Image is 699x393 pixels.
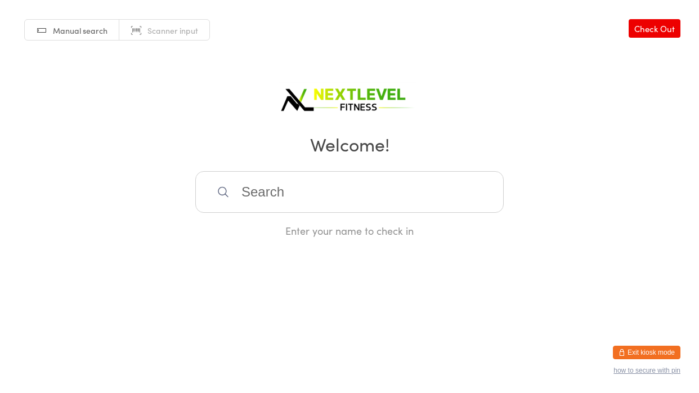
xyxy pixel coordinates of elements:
[195,224,504,238] div: Enter your name to check in
[53,25,107,36] span: Manual search
[613,346,680,359] button: Exit kiosk mode
[279,79,420,115] img: Next Level Fitness
[195,171,504,213] input: Search
[629,19,680,38] a: Check Out
[147,25,198,36] span: Scanner input
[613,367,680,374] button: how to secure with pin
[11,131,688,157] h2: Welcome!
